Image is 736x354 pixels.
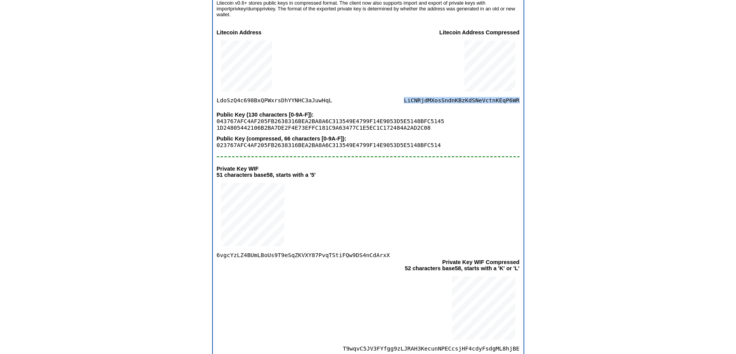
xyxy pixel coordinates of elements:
span: Public Key (130 characters [0-9A-F]): [217,112,520,118]
span: Public Key (compressed, 66 characters [0-9A-F]): [217,136,520,142]
span: LiCNRjdMXosSndnKBzKdSNeVctnKEqP6WR [404,36,519,103]
span: Private Key WIF Compressed 52 characters base58, starts with a [405,259,520,271]
span: 043767AFC4AF205FB2638316BEA2BA8A6C313549E4799F14E9053D5E5148BFC51451D24805442106B2BA7DE2F4E73EFFC... [217,118,445,131]
span: T9wqvC5JV3FYfgg9zLJRAH3KecunNPECcsjHF4cdyFsdgML8hjBE [343,271,519,352]
span: Private Key WIF 51 characters base58, starts with a [217,166,309,178]
span: Litecoin Address [217,29,332,36]
span: '5' [310,172,316,178]
span: 'K' or 'L' [498,265,519,271]
span: 023767AFC4AF205FB2638316BEA2BA8A6C313549E4799F14E9053D5E5148BFC514 [217,142,520,148]
span: 6vgcYzLZ4BUmLBoUs9T9eSqZKVXY87PvqTStiFQw9DS4nCdArxX [217,178,390,258]
span: Litecoin Address Compressed [404,29,519,36]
